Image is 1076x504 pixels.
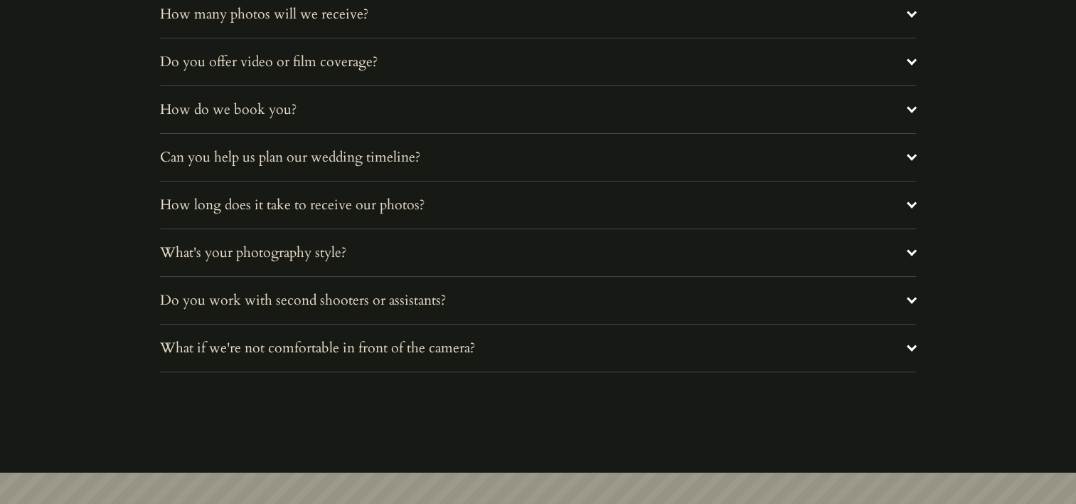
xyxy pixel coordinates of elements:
[160,243,907,262] span: What's your photography style?
[160,229,917,276] button: What's your photography style?
[160,277,917,324] button: Do you work with second shooters or assistants?
[160,291,907,310] span: Do you work with second shooters or assistants?
[160,325,917,372] button: What if we're not comfortable in front of the camera?
[160,134,917,181] button: Can you help us plan our wedding timeline?
[160,86,917,133] button: How do we book you?
[160,196,907,214] span: How long does it take to receive our photos?
[160,182,917,229] button: How long does it take to receive our photos?
[160,100,907,119] span: How do we book you?
[160,53,907,71] span: Do you offer video or film coverage?
[160,38,917,85] button: Do you offer video or film coverage?
[160,148,907,167] span: Can you help us plan our wedding timeline?
[160,339,907,357] span: What if we're not comfortable in front of the camera?
[160,5,907,23] span: How many photos will we receive?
